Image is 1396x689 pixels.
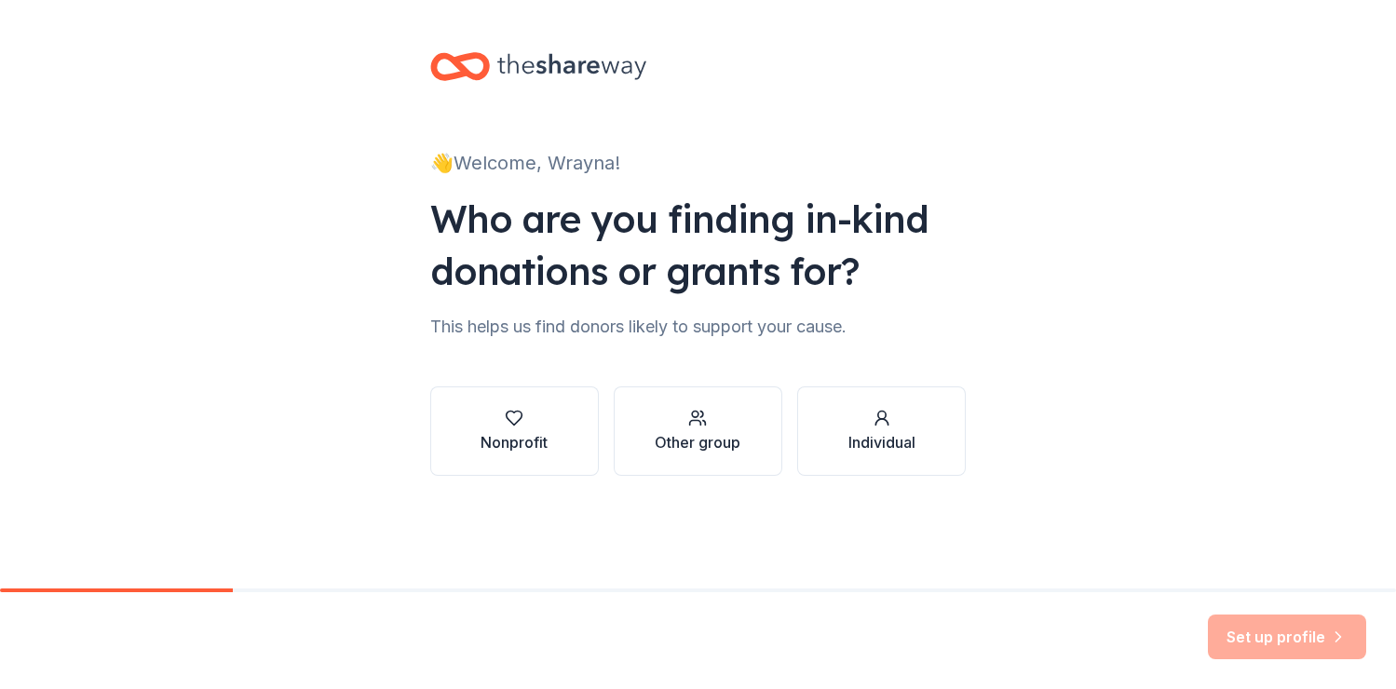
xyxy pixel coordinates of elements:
[614,386,782,476] button: Other group
[430,148,967,178] div: 👋 Welcome, Wrayna!
[430,386,599,476] button: Nonprofit
[655,431,740,453] div: Other group
[848,431,915,453] div: Individual
[481,431,548,453] div: Nonprofit
[430,193,967,297] div: Who are you finding in-kind donations or grants for?
[430,312,967,342] div: This helps us find donors likely to support your cause.
[797,386,966,476] button: Individual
